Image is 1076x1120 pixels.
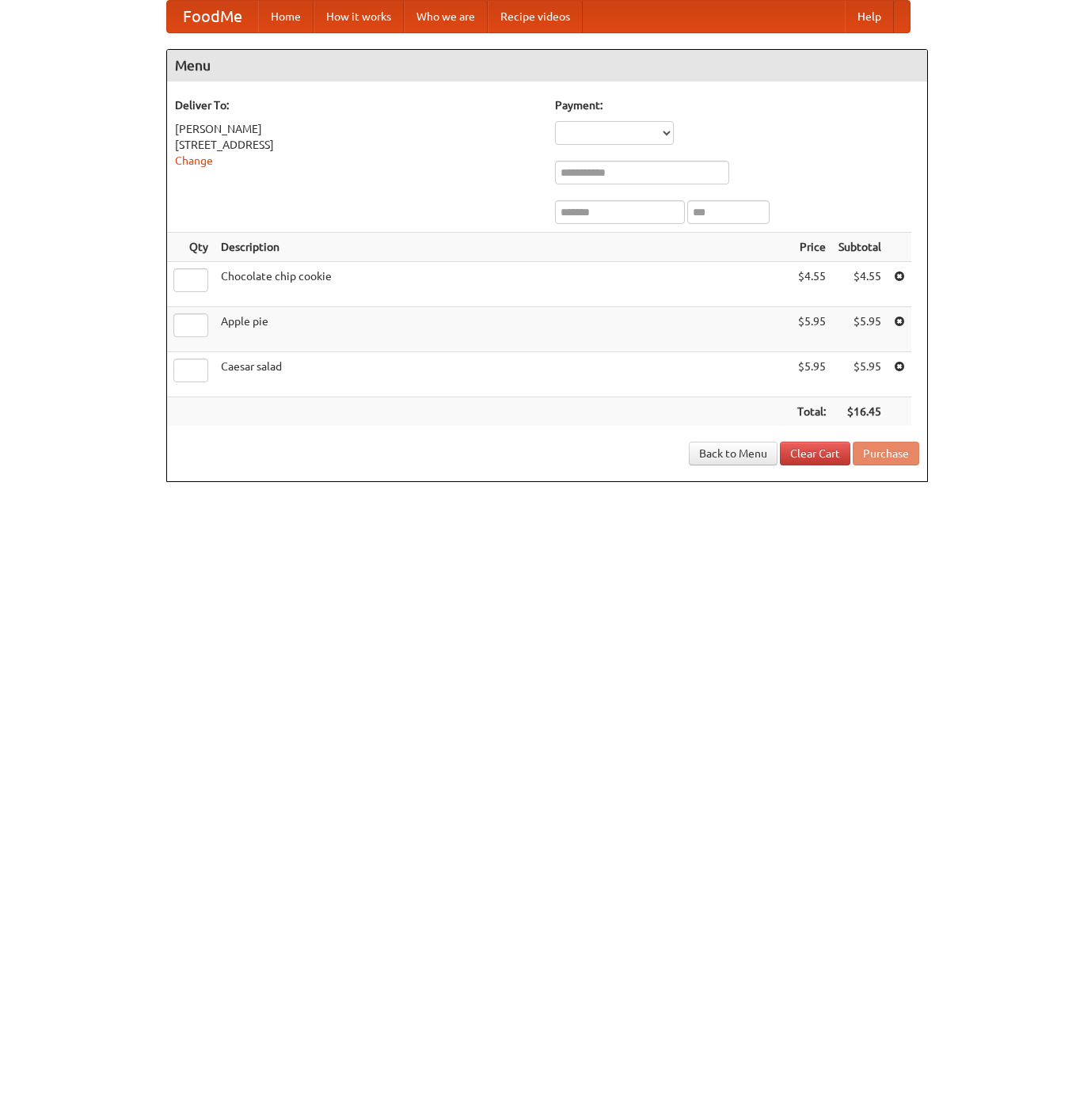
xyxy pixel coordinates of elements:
[832,307,888,352] td: $5.95
[167,50,927,82] h4: Menu
[791,307,832,352] td: $5.95
[832,397,888,427] th: $16.45
[175,137,539,153] div: [STREET_ADDRESS]
[258,1,314,32] a: Home
[175,121,539,137] div: [PERSON_NAME]
[175,97,539,113] h5: Deliver To:
[832,352,888,397] td: $5.95
[853,442,919,465] button: Purchase
[215,307,791,352] td: Apple pie
[845,1,894,32] a: Help
[215,352,791,397] td: Caesar salad
[175,154,213,167] a: Change
[555,97,919,113] h5: Payment:
[791,233,832,262] th: Price
[167,1,258,32] a: FoodMe
[404,1,488,32] a: Who we are
[832,233,888,262] th: Subtotal
[780,442,850,465] a: Clear Cart
[167,233,215,262] th: Qty
[215,262,791,307] td: Chocolate chip cookie
[488,1,583,32] a: Recipe videos
[215,233,791,262] th: Description
[314,1,404,32] a: How it works
[791,262,832,307] td: $4.55
[791,397,832,427] th: Total:
[832,262,888,307] td: $4.55
[689,442,778,465] a: Back to Menu
[791,352,832,397] td: $5.95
